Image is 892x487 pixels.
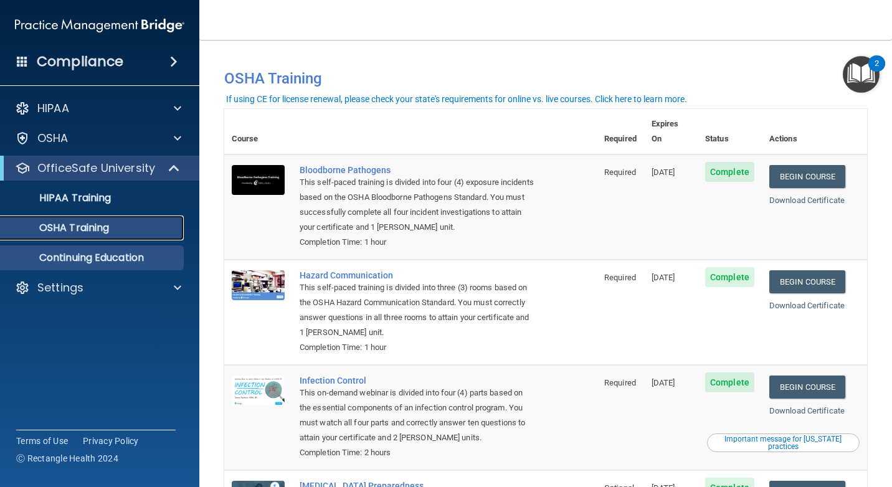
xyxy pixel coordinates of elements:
[15,101,181,116] a: HIPAA
[224,93,689,105] button: If using CE for license renewal, please check your state's requirements for online vs. live cours...
[16,452,118,465] span: Ⓒ Rectangle Health 2024
[300,340,534,355] div: Completion Time: 1 hour
[300,175,534,235] div: This self-paced training is divided into four (4) exposure incidents based on the OSHA Bloodborne...
[843,56,880,93] button: Open Resource Center, 2 new notifications
[705,372,754,392] span: Complete
[300,385,534,445] div: This on-demand webinar is divided into four (4) parts based on the essential components of an inf...
[705,162,754,182] span: Complete
[8,222,109,234] p: OSHA Training
[604,378,636,387] span: Required
[15,280,181,295] a: Settings
[37,53,123,70] h4: Compliance
[15,161,181,176] a: OfficeSafe University
[15,131,181,146] a: OSHA
[769,165,845,188] a: Begin Course
[224,70,867,87] h4: OSHA Training
[707,433,860,452] button: Read this if you are a dental practitioner in the state of CA
[769,301,845,310] a: Download Certificate
[8,192,111,204] p: HIPAA Training
[300,376,534,385] a: Infection Control
[698,109,762,154] th: Status
[769,270,845,293] a: Begin Course
[8,252,178,264] p: Continuing Education
[652,168,675,177] span: [DATE]
[83,435,139,447] a: Privacy Policy
[37,280,83,295] p: Settings
[769,376,845,399] a: Begin Course
[300,270,534,280] a: Hazard Communication
[226,95,687,103] div: If using CE for license renewal, please check your state's requirements for online vs. live cours...
[652,273,675,282] span: [DATE]
[37,131,69,146] p: OSHA
[597,109,644,154] th: Required
[769,196,845,205] a: Download Certificate
[300,165,534,175] a: Bloodborne Pathogens
[604,273,636,282] span: Required
[37,101,69,116] p: HIPAA
[652,378,675,387] span: [DATE]
[300,280,534,340] div: This self-paced training is divided into three (3) rooms based on the OSHA Hazard Communication S...
[709,435,858,450] div: Important message for [US_STATE] practices
[37,161,155,176] p: OfficeSafe University
[300,235,534,250] div: Completion Time: 1 hour
[224,109,292,154] th: Course
[705,267,754,287] span: Complete
[604,168,636,177] span: Required
[15,13,184,38] img: PMB logo
[16,435,68,447] a: Terms of Use
[875,64,879,80] div: 2
[762,109,867,154] th: Actions
[300,445,534,460] div: Completion Time: 2 hours
[644,109,698,154] th: Expires On
[769,406,845,415] a: Download Certificate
